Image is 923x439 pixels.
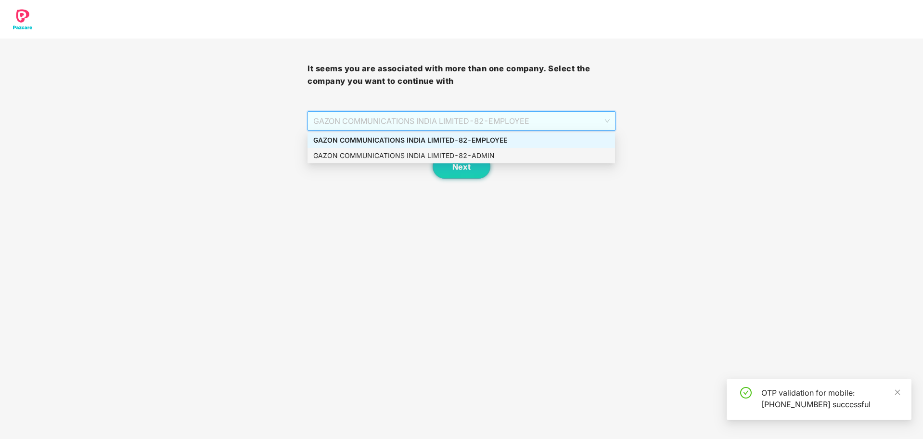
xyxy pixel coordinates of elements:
button: Next [433,155,490,179]
span: close [894,389,901,396]
h3: It seems you are associated with more than one company. Select the company you want to continue with [308,63,615,87]
div: OTP validation for mobile: [PHONE_NUMBER] successful [761,387,900,410]
span: check-circle [740,387,752,399]
div: GAZON COMMUNICATIONS INDIA LIMITED - 82 - EMPLOYEE [313,135,609,146]
span: GAZON COMMUNICATIONS INDIA LIMITED - 82 - EMPLOYEE [313,112,609,130]
span: Next [452,162,471,172]
div: GAZON COMMUNICATIONS INDIA LIMITED - 82 - ADMIN [313,150,609,161]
